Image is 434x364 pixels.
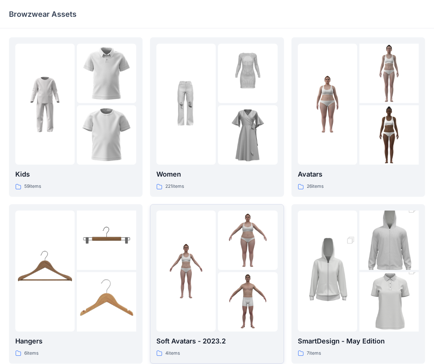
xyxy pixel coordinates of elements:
img: folder 2 [218,211,277,270]
a: folder 1folder 2folder 3Women221items [150,37,284,197]
a: folder 1folder 2folder 3Avatars26items [291,37,425,197]
p: Hangers [15,336,136,346]
img: folder 2 [359,44,419,103]
img: folder 1 [15,75,75,134]
p: Browzwear Assets [9,9,77,19]
p: Kids [15,169,136,180]
img: folder 3 [218,105,277,165]
img: folder 2 [359,196,419,285]
a: folder 1folder 2folder 3Hangers6items [9,204,143,364]
p: 221 items [165,183,184,190]
p: Soft Avatars - 2023.2 [156,336,277,346]
a: folder 1folder 2folder 3SmartDesign - May Edition7items [291,204,425,364]
p: 7 items [307,349,321,357]
img: folder 2 [218,44,277,103]
p: Avatars [298,169,419,180]
img: folder 3 [359,257,419,346]
p: 26 items [307,183,324,190]
img: folder 3 [218,272,277,332]
img: folder 1 [298,75,357,134]
img: folder 3 [77,105,136,165]
p: Women [156,169,277,180]
img: folder 1 [156,75,216,134]
img: folder 3 [359,105,419,165]
img: folder 1 [156,241,216,301]
p: 59 items [24,183,41,190]
img: folder 1 [298,227,357,316]
img: folder 1 [15,241,75,301]
img: folder 3 [77,272,136,332]
a: folder 1folder 2folder 3Kids59items [9,37,143,197]
img: folder 2 [77,211,136,270]
img: folder 2 [77,44,136,103]
p: 4 items [165,349,180,357]
a: folder 1folder 2folder 3Soft Avatars - 2023.24items [150,204,284,364]
p: SmartDesign - May Edition [298,336,419,346]
p: 6 items [24,349,38,357]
